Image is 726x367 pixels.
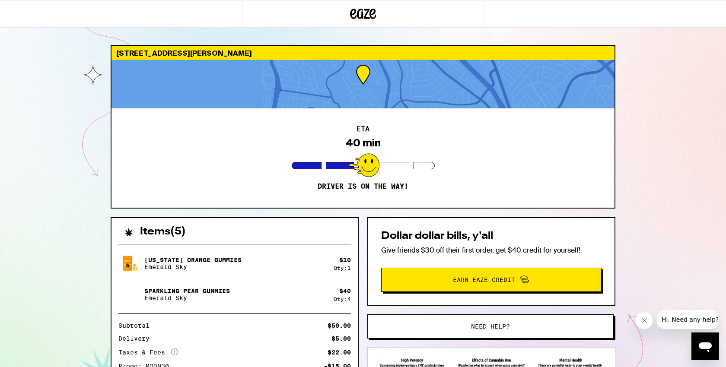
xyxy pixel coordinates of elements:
[328,323,351,329] div: $50.00
[144,294,230,301] p: Emerald Sky
[339,256,351,263] div: $ 10
[339,288,351,294] div: $ 40
[118,335,156,342] div: Delivery
[334,265,351,271] div: Qty: 1
[636,312,653,329] iframe: Close message
[328,349,351,355] div: $22.00
[334,296,351,302] div: Qty: 4
[691,332,719,360] iframe: Button to launch messaging window
[331,335,351,342] div: $5.00
[118,348,178,356] div: Taxes & Fees
[656,310,719,329] iframe: Message from company
[118,251,143,275] img: California Orange Gummies
[118,282,143,307] img: Sparkling Pear Gummies
[144,288,230,294] p: Sparkling Pear Gummies
[144,263,242,270] p: Emerald Sky
[144,256,242,263] p: [US_STATE] Orange Gummies
[118,323,156,329] div: Subtotal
